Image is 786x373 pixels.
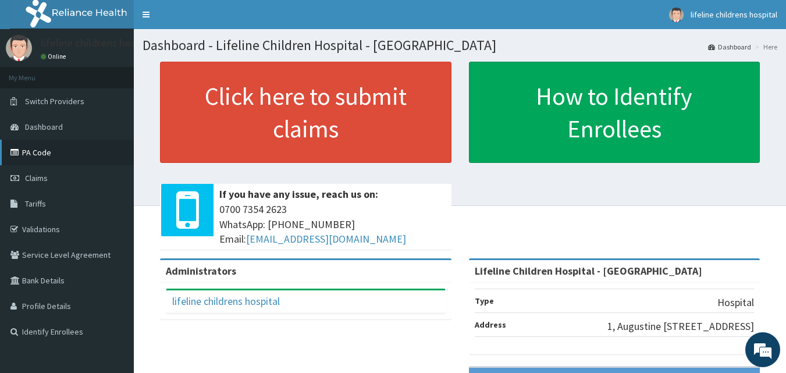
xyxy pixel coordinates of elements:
img: User Image [669,8,684,22]
h1: Dashboard - Lifeline Children Hospital - [GEOGRAPHIC_DATA] [143,38,777,53]
li: Here [752,42,777,52]
span: lifeline childrens hospital [691,9,777,20]
span: Tariffs [25,198,46,209]
p: Hospital [717,295,754,310]
b: If you have any issue, reach us on: [219,187,378,201]
span: 0700 7354 2623 WhatsApp: [PHONE_NUMBER] Email: [219,202,446,247]
span: Claims [25,173,48,183]
a: Online [41,52,69,61]
b: Administrators [166,264,236,278]
a: [EMAIL_ADDRESS][DOMAIN_NAME] [246,232,406,246]
span: Switch Providers [25,96,84,106]
a: lifeline childrens hospital [172,294,280,308]
strong: Lifeline Children Hospital - [GEOGRAPHIC_DATA] [475,264,702,278]
span: Dashboard [25,122,63,132]
b: Address [475,319,506,330]
img: User Image [6,35,32,61]
b: Type [475,296,494,306]
p: lifeline childrens hospital [41,38,157,48]
a: How to Identify Enrollees [469,62,760,163]
p: 1, Augustine [STREET_ADDRESS] [607,319,754,334]
a: Click here to submit claims [160,62,451,163]
a: Dashboard [708,42,751,52]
